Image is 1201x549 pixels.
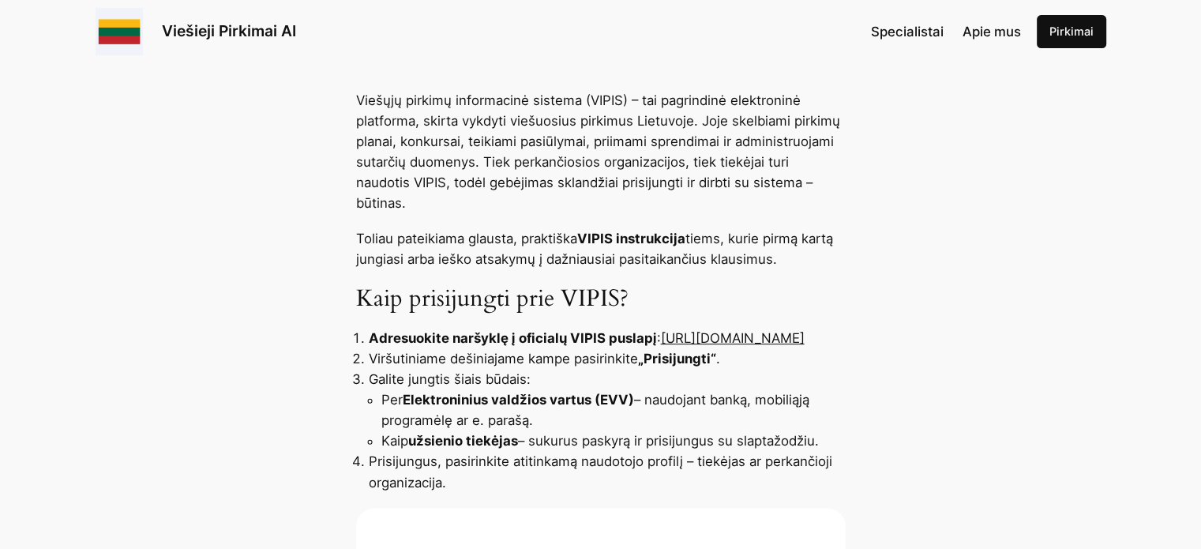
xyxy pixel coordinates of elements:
[871,21,944,42] a: Specialistai
[963,21,1021,42] a: Apie mus
[356,285,846,314] h3: Kaip prisijungti prie VIPIS?
[963,24,1021,39] span: Apie mus
[577,231,685,246] strong: VIPIS instrukcija
[871,21,1021,42] nav: Navigation
[369,369,846,451] li: Galite jungtis šiais būdais:
[162,21,296,40] a: Viešieji Pirkimai AI
[369,330,657,346] strong: Adresuokite naršyklę į oficialų VIPIS puslapį
[369,328,846,348] li: :
[356,228,846,269] p: Toliau pateikiama glausta, praktiška tiems, kurie pirmą kartą jungiasi arba ieško atsakymų į dažn...
[381,389,846,431] li: Per – naudojant banką, mobiliąją programėlę ar e. parašą.
[356,90,846,213] p: Viešųjų pirkimų informacinė sistema (VIPIS) – tai pagrindinė elektroninė platforma, skirta vykdyt...
[1037,15,1106,48] a: Pirkimai
[369,451,846,492] li: Prisijungus, pasirinkite atitinkamą naudotojo profilį – tiekėjas ar perkančioji organizacija.
[369,348,846,369] li: Viršutiniame dešiniajame kampe pasirinkite .
[661,330,805,346] a: [URL][DOMAIN_NAME]
[638,351,716,367] strong: „Prisijungti“
[408,433,518,449] strong: užsienio tiekėjas
[403,392,634,408] strong: Elektroninius valdžios vartus (EVV)
[871,24,944,39] span: Specialistai
[96,8,143,55] img: Viešieji pirkimai logo
[381,431,846,451] li: Kaip – sukurus paskyrą ir prisijungus su slaptažodžiu.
